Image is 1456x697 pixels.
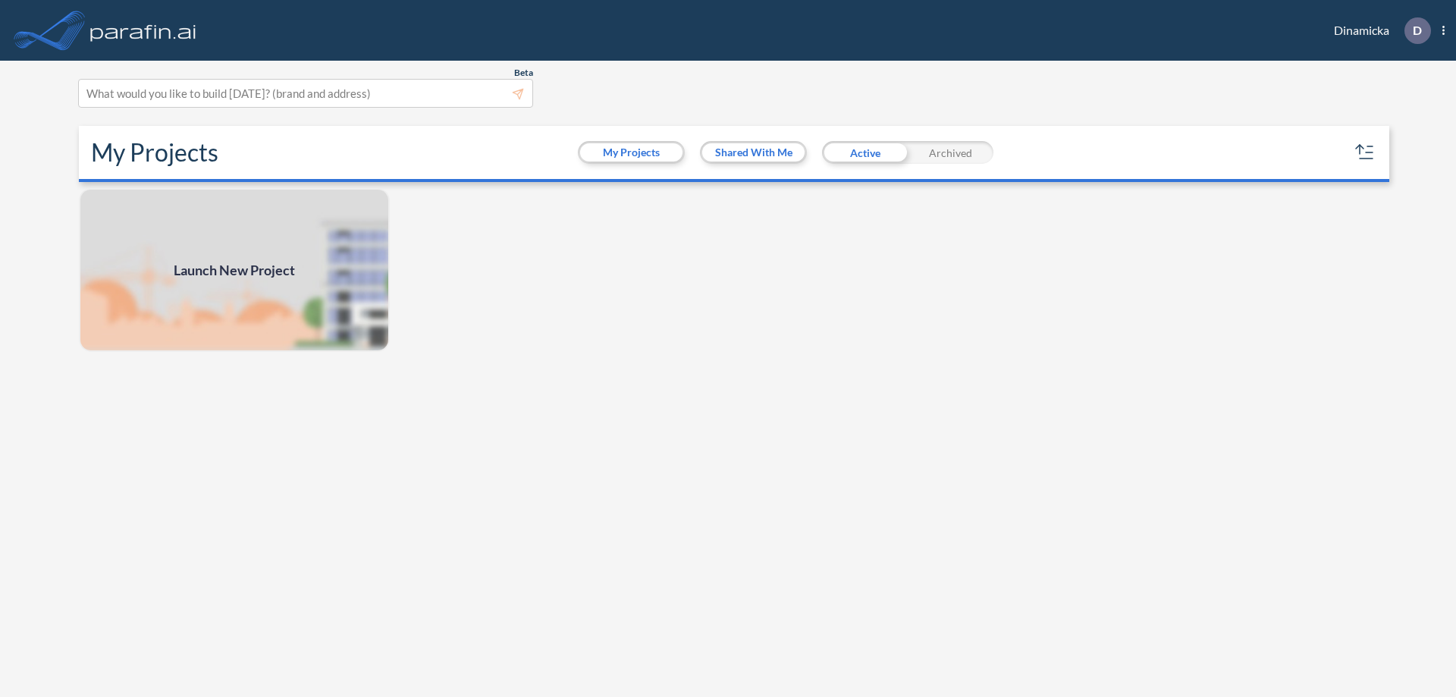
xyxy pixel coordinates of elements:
[822,141,908,164] div: Active
[1353,140,1377,165] button: sort
[79,188,390,352] a: Launch New Project
[91,138,218,167] h2: My Projects
[1311,17,1445,44] div: Dinamicka
[79,188,390,352] img: add
[514,67,533,79] span: Beta
[908,141,993,164] div: Archived
[174,260,295,281] span: Launch New Project
[1413,24,1422,37] p: D
[702,143,805,162] button: Shared With Me
[87,15,199,46] img: logo
[580,143,682,162] button: My Projects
